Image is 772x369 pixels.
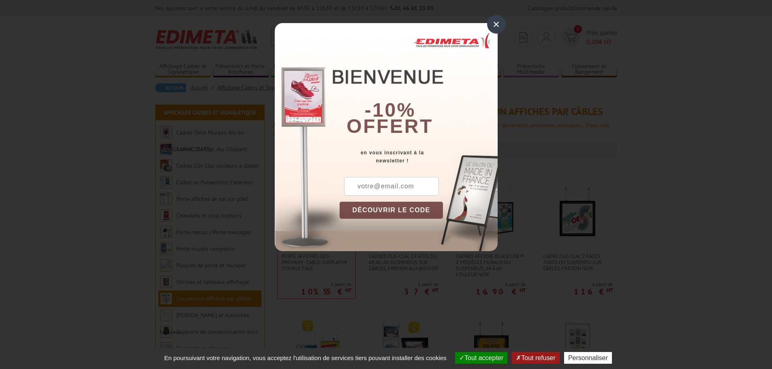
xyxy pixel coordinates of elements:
button: Tout refuser [512,352,559,364]
button: Personnaliser (fenêtre modale) [564,352,612,364]
div: × [487,15,506,34]
b: -10% [365,99,416,121]
div: en vous inscrivant à la newsletter ! [340,149,498,165]
button: DÉCOUVRIR LE CODE [340,202,443,219]
button: Tout accepter [455,352,507,364]
font: offert [346,115,433,137]
input: votre@email.com [344,177,439,196]
span: En poursuivant votre navigation, vous acceptez l'utilisation de services tiers pouvant installer ... [160,354,451,361]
